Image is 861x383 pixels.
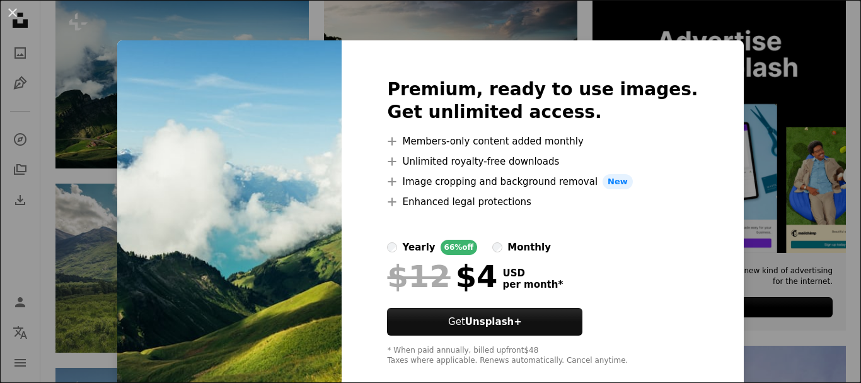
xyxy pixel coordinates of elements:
[387,242,397,252] input: yearly66%off
[507,240,551,255] div: monthly
[402,240,435,255] div: yearly
[492,242,502,252] input: monthly
[387,308,582,336] button: GetUnsplash+
[502,279,563,290] span: per month *
[441,240,478,255] div: 66% off
[387,260,450,293] span: $12
[387,154,698,169] li: Unlimited royalty-free downloads
[387,78,698,124] h2: Premium, ready to use images. Get unlimited access.
[387,346,698,366] div: * When paid annually, billed upfront $48 Taxes where applicable. Renews automatically. Cancel any...
[502,268,563,279] span: USD
[387,260,497,293] div: $4
[465,316,522,327] strong: Unsplash+
[387,134,698,149] li: Members-only content added monthly
[387,174,698,189] li: Image cropping and background removal
[603,174,633,189] span: New
[387,194,698,209] li: Enhanced legal protections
